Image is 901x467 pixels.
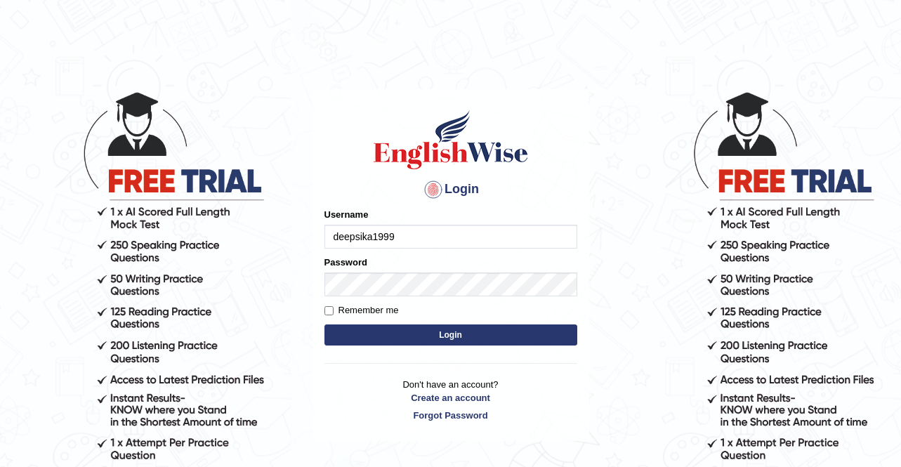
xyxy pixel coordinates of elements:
[324,303,399,317] label: Remember me
[324,208,369,221] label: Username
[324,324,577,346] button: Login
[324,378,577,421] p: Don't have an account?
[324,391,577,404] a: Create an account
[371,108,531,171] img: Logo of English Wise sign in for intelligent practice with AI
[324,409,577,422] a: Forgot Password
[324,306,334,315] input: Remember me
[324,178,577,201] h4: Login
[324,256,367,269] label: Password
